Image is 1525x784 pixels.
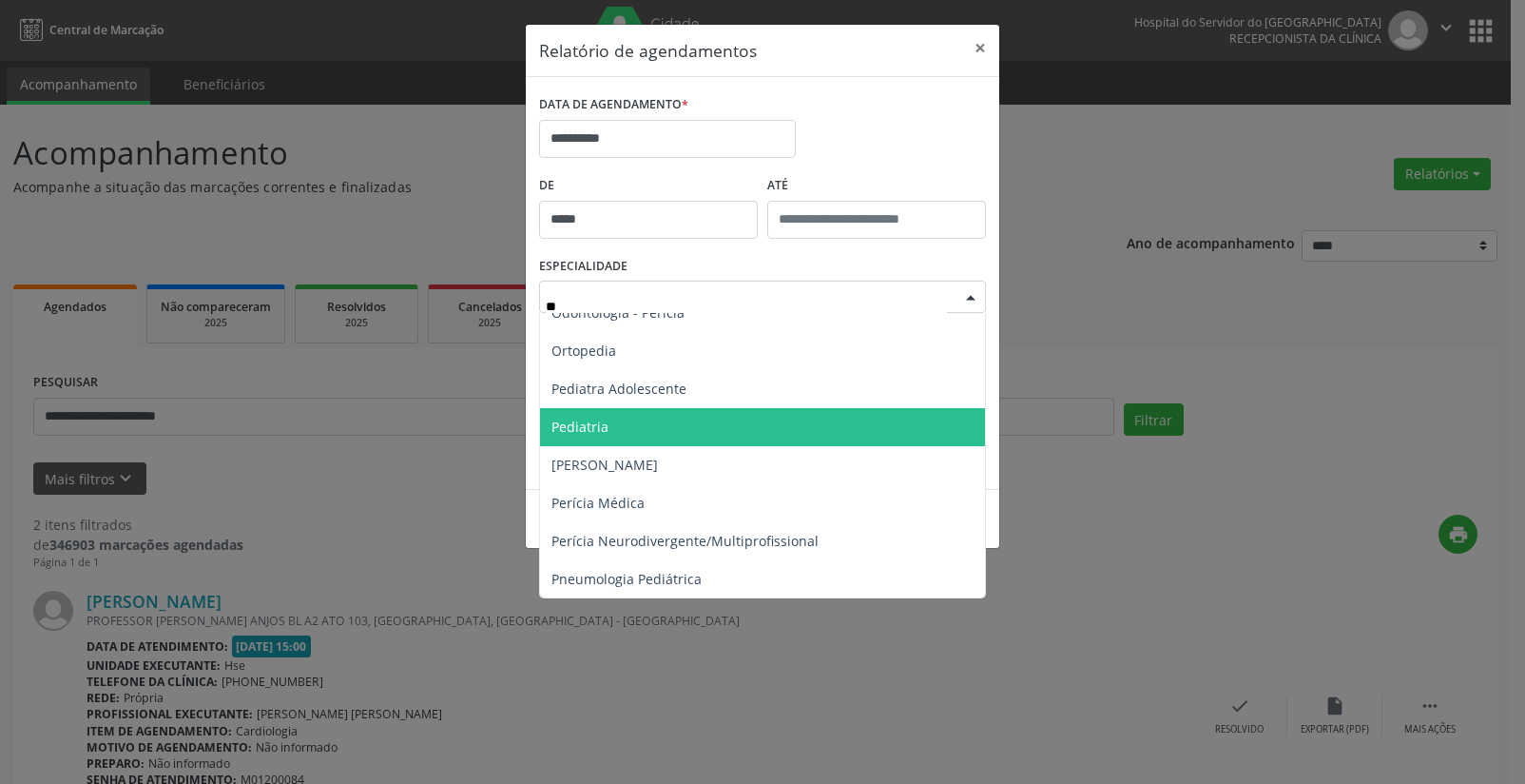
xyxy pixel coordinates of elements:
[539,90,688,120] label: DATA DE AGENDAMENTO
[551,304,685,322] span: Odontologia - Perícia
[551,456,658,474] span: [PERSON_NAME]
[539,171,758,201] label: De
[551,380,686,398] span: Pediatra Adolescente
[539,252,627,282] label: ESPECIALIDADE
[551,418,608,436] span: Pediatria
[551,342,616,360] span: Ortopedia
[539,38,757,63] h5: Relatório de agendamentos
[767,171,986,201] label: ATÉ
[551,532,819,550] span: Perícia Neurodivergente/Multiprofissional
[551,494,645,512] span: Perícia Médica
[961,25,999,71] button: Close
[551,570,702,588] span: Pneumologia Pediátrica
